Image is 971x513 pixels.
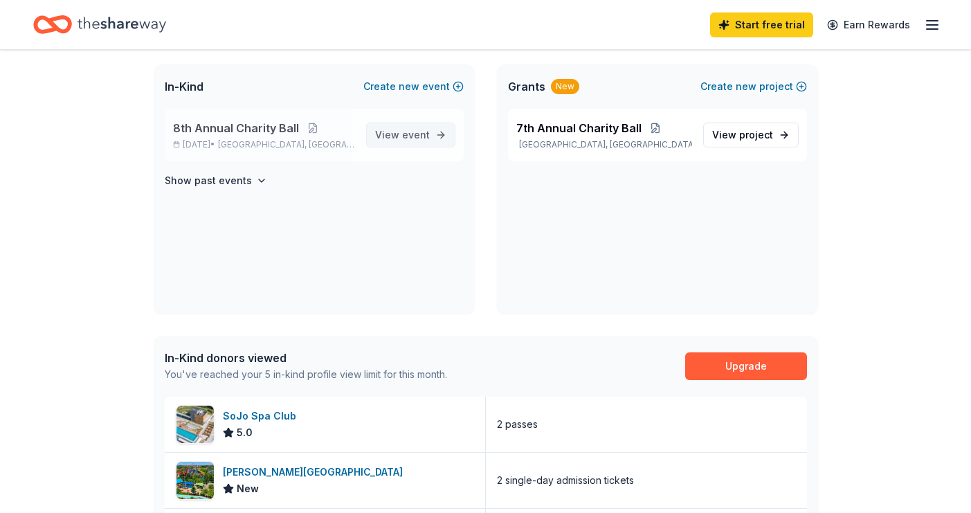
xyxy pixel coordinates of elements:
span: project [739,129,773,141]
div: SoJo Spa Club [223,408,302,424]
a: Home [33,8,166,41]
button: Createnewproject [700,78,807,95]
a: Upgrade [685,352,807,380]
span: 5.0 [237,424,253,441]
div: New [551,79,579,94]
span: new [736,78,756,95]
p: [GEOGRAPHIC_DATA], [GEOGRAPHIC_DATA] [516,139,692,150]
a: View event [366,123,455,147]
span: View [375,127,430,143]
span: In-Kind [165,78,203,95]
span: New [237,480,259,497]
div: You've reached your 5 in-kind profile view limit for this month. [165,366,447,383]
button: Show past events [165,172,267,189]
span: [GEOGRAPHIC_DATA], [GEOGRAPHIC_DATA] [218,139,354,150]
div: 2 passes [497,416,538,433]
span: event [402,129,430,141]
div: 2 single-day admission tickets [497,472,634,489]
span: Grants [508,78,545,95]
button: Createnewevent [363,78,464,95]
p: [DATE] • [173,139,355,150]
img: Image for SoJo Spa Club [176,406,214,443]
div: In-Kind donors viewed [165,350,447,366]
span: View [712,127,773,143]
div: [PERSON_NAME][GEOGRAPHIC_DATA] [223,464,408,480]
span: new [399,78,419,95]
img: Image for Dorney Park & Wildwater Kingdom [176,462,214,499]
span: 8th Annual Charity Ball [173,120,299,136]
span: 7th Annual Charity Ball [516,120,642,136]
a: View project [703,123,799,147]
a: Earn Rewards [819,12,918,37]
h4: Show past events [165,172,252,189]
a: Start free trial [710,12,813,37]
